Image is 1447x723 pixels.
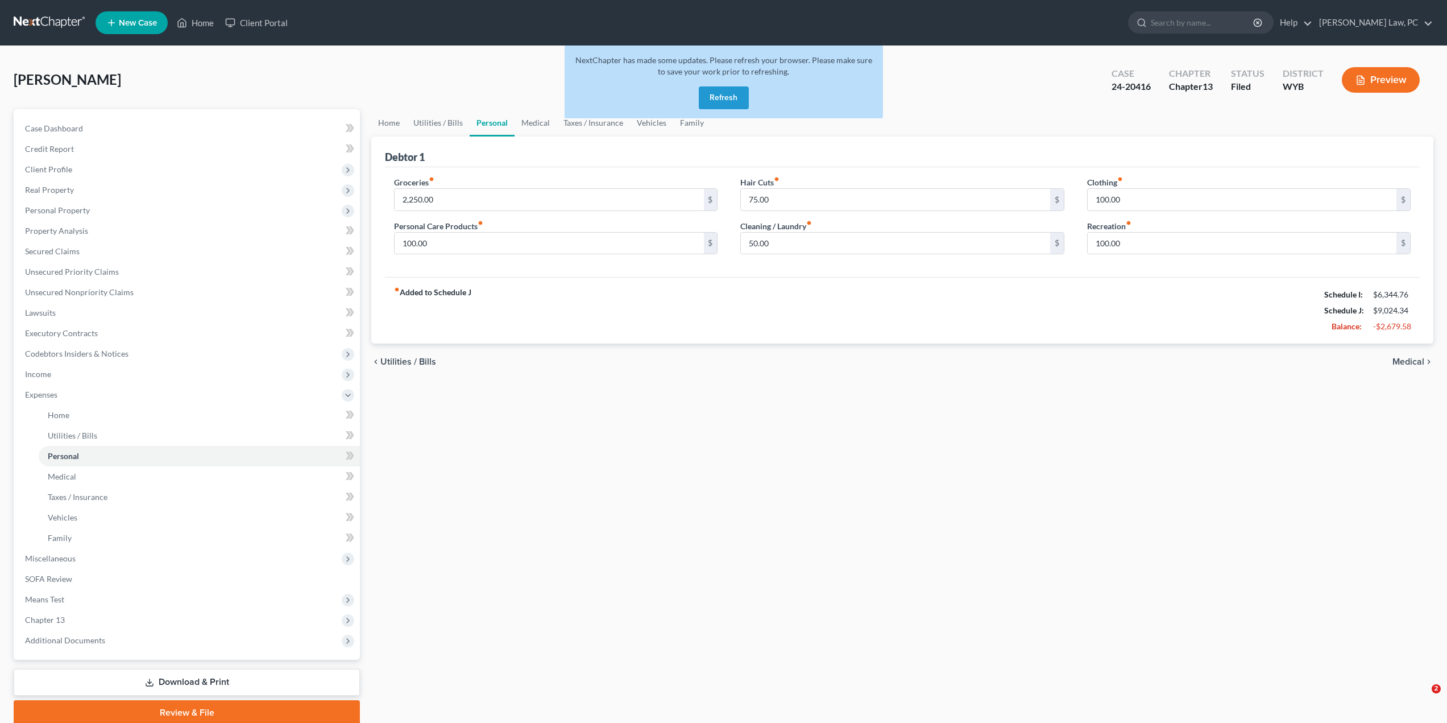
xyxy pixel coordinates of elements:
label: Hair Cuts [740,176,780,188]
a: Credit Report [16,139,360,159]
a: Property Analysis [16,221,360,241]
a: Vehicles [39,507,360,528]
a: Unsecured Priority Claims [16,262,360,282]
input: -- [741,189,1050,210]
a: Secured Claims [16,241,360,262]
button: Refresh [699,86,749,109]
span: Lawsuits [25,308,56,317]
span: Home [48,410,69,420]
div: -$2,679.58 [1373,321,1411,332]
div: $9,024.34 [1373,305,1411,316]
button: Medical chevron_right [1392,357,1433,366]
div: $6,344.76 [1373,289,1411,300]
a: Utilities / Bills [39,425,360,446]
div: Status [1231,67,1264,80]
span: Real Property [25,185,74,195]
label: Cleaning / Laundry [740,220,812,232]
div: Case [1112,67,1151,80]
a: SOFA Review [16,569,360,589]
i: fiber_manual_record [1117,176,1123,182]
i: chevron_left [371,357,380,366]
label: Clothing [1087,176,1123,188]
a: Help [1274,13,1312,33]
a: Lawsuits [16,303,360,323]
a: Taxes / Insurance [39,487,360,507]
i: fiber_manual_record [478,220,483,226]
button: chevron_left Utilities / Bills [371,357,436,366]
span: [PERSON_NAME] [14,71,121,88]
iframe: Intercom live chat [1408,684,1436,712]
input: Search by name... [1151,12,1255,33]
span: NextChapter has made some updates. Please refresh your browser. Please make sure to save your wor... [575,55,872,76]
a: Family [39,528,360,548]
a: Personal [470,109,515,137]
div: WYB [1283,80,1324,93]
a: Medical [39,466,360,487]
div: 24-20416 [1112,80,1151,93]
span: Personal [48,451,79,461]
div: $ [1050,189,1064,210]
span: Utilities / Bills [380,357,436,366]
a: Case Dashboard [16,118,360,139]
span: Credit Report [25,144,74,154]
i: fiber_manual_record [806,220,812,226]
a: Personal [39,446,360,466]
strong: Balance: [1332,321,1362,331]
span: Chapter 13 [25,615,65,625]
a: Download & Print [14,669,360,696]
a: [PERSON_NAME] Law, PC [1313,13,1433,33]
a: Home [171,13,219,33]
span: Executory Contracts [25,328,98,338]
label: Recreation [1087,220,1131,232]
div: Debtor 1 [385,150,425,164]
button: Preview [1342,67,1420,93]
label: Personal Care Products [394,220,483,232]
span: SOFA Review [25,574,72,584]
a: Home [39,405,360,425]
i: fiber_manual_record [1126,220,1131,226]
div: $ [1050,233,1064,254]
span: Unsecured Nonpriority Claims [25,287,134,297]
input: -- [1088,189,1396,210]
a: Taxes / Insurance [557,109,630,137]
span: Unsecured Priority Claims [25,267,119,276]
div: $ [704,189,718,210]
strong: Schedule I: [1324,290,1363,299]
span: Income [25,369,51,379]
span: Taxes / Insurance [48,492,107,502]
span: Means Test [25,594,64,604]
strong: Added to Schedule J [394,287,471,334]
span: Vehicles [48,513,77,522]
input: -- [395,189,703,210]
span: Miscellaneous [25,553,76,563]
span: Codebtors Insiders & Notices [25,349,128,358]
i: fiber_manual_record [429,176,434,182]
span: Medical [48,472,76,481]
span: 13 [1203,81,1213,92]
a: Executory Contracts [16,323,360,344]
a: Unsecured Nonpriority Claims [16,282,360,303]
span: 2 [1432,684,1441,693]
span: Additional Documents [25,635,105,645]
span: Property Analysis [25,226,88,236]
span: New Case [119,19,157,27]
span: Personal Property [25,205,90,215]
div: $ [1396,189,1410,210]
a: Medical [515,109,557,137]
span: Client Profile [25,164,72,174]
span: Medical [1392,357,1424,366]
div: $ [1396,233,1410,254]
span: Case Dashboard [25,123,83,133]
strong: Schedule J: [1324,305,1364,315]
a: Utilities / Bills [407,109,470,137]
input: -- [1088,233,1396,254]
i: chevron_right [1424,357,1433,366]
i: fiber_manual_record [774,176,780,182]
div: $ [704,233,718,254]
span: Secured Claims [25,246,80,256]
div: District [1283,67,1324,80]
i: fiber_manual_record [394,287,400,292]
input: -- [741,233,1050,254]
input: -- [395,233,703,254]
label: Groceries [394,176,434,188]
